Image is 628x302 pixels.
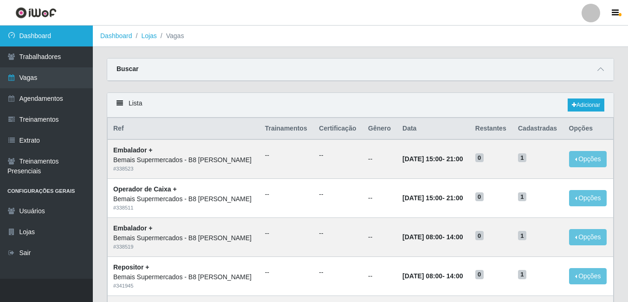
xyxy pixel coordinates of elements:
th: Cadastradas [512,118,563,140]
span: 0 [475,231,484,240]
strong: - [402,272,463,280]
td: -- [363,139,397,178]
span: 0 [475,270,484,279]
th: Gênero [363,118,397,140]
time: [DATE] 08:00 [402,272,442,280]
ul: -- [265,268,308,277]
nav: breadcrumb [93,26,628,47]
ul: -- [319,229,357,238]
th: Opções [563,118,614,140]
a: Adicionar [568,98,604,112]
span: 1 [518,192,526,202]
strong: Operador de Caixa + [113,185,177,193]
img: CoreUI Logo [15,7,57,19]
ul: -- [265,190,308,199]
th: Restantes [470,118,512,140]
strong: - [402,233,463,241]
ul: -- [319,151,357,160]
div: Bemais Supermercados - B8 [PERSON_NAME] [113,194,254,204]
ul: -- [265,151,308,160]
strong: Embalador + [113,146,152,154]
td: -- [363,179,397,218]
button: Opções [569,190,607,206]
time: 14:00 [447,233,463,241]
time: 14:00 [447,272,463,280]
div: # 338523 [113,165,254,173]
ul: -- [319,190,357,199]
ul: -- [319,268,357,277]
span: 1 [518,231,526,240]
strong: - [402,194,463,202]
a: Dashboard [100,32,132,39]
th: Certificação [313,118,363,140]
li: Vagas [157,31,184,41]
div: # 341945 [113,282,254,290]
button: Opções [569,268,607,284]
div: # 338511 [113,204,254,212]
strong: Repositor + [113,263,149,271]
time: [DATE] 08:00 [402,233,442,241]
td: -- [363,256,397,295]
div: Bemais Supermercados - B8 [PERSON_NAME] [113,272,254,282]
span: 0 [475,192,484,202]
div: Bemais Supermercados - B8 [PERSON_NAME] [113,233,254,243]
ul: -- [265,229,308,238]
time: [DATE] 15:00 [402,194,442,202]
strong: - [402,155,463,163]
a: Lojas [141,32,156,39]
th: Ref [108,118,259,140]
time: [DATE] 15:00 [402,155,442,163]
div: Bemais Supermercados - B8 [PERSON_NAME] [113,155,254,165]
span: 1 [518,153,526,163]
time: 21:00 [447,155,463,163]
button: Opções [569,151,607,167]
th: Trainamentos [259,118,314,140]
time: 21:00 [447,194,463,202]
div: # 338519 [113,243,254,251]
td: -- [363,217,397,256]
div: Lista [107,93,614,118]
button: Opções [569,229,607,245]
span: 1 [518,270,526,279]
strong: Buscar [117,65,138,72]
span: 0 [475,153,484,163]
th: Data [397,118,470,140]
strong: Embalador + [113,224,152,232]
